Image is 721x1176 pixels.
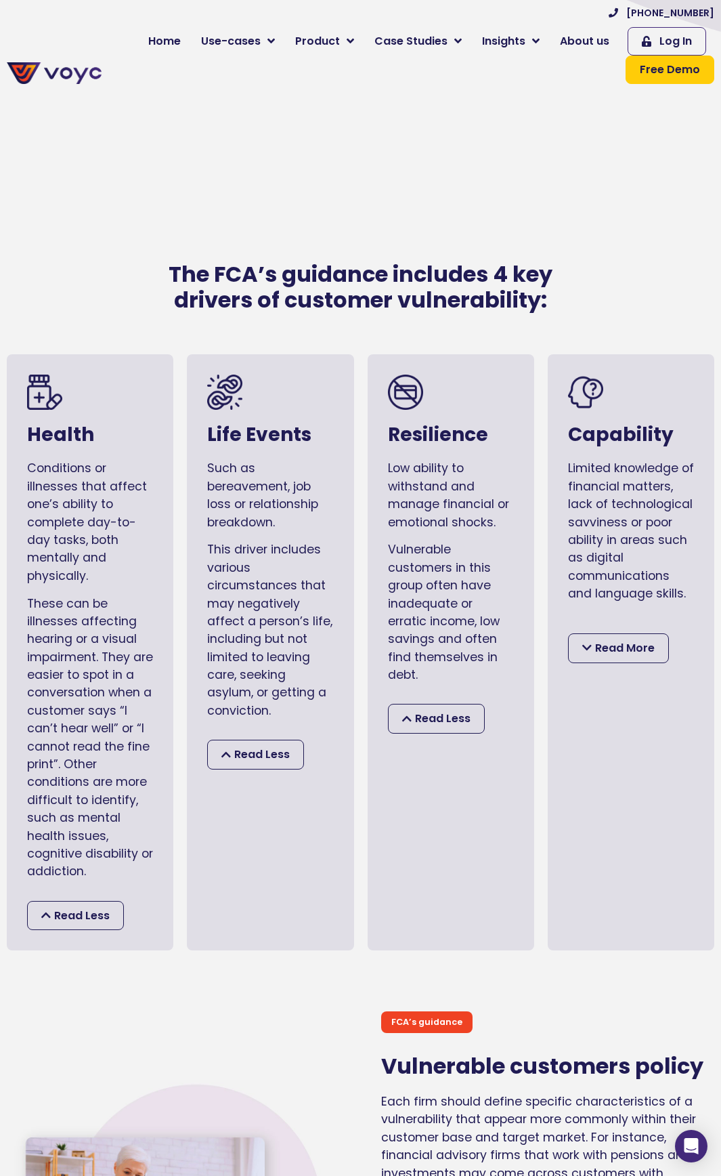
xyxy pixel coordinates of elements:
[628,27,706,56] a: Log In
[201,33,261,49] span: Use-cases
[285,28,364,55] a: Product
[415,710,471,728] span: Read Less
[27,375,62,410] img: pills
[54,907,110,925] span: Read Less
[472,28,550,55] a: Insights
[568,633,669,663] div: Read More
[626,6,714,20] span: [PHONE_NUMBER]
[191,28,285,55] a: Use-cases
[675,1130,707,1162] div: Open Intercom Messenger
[659,33,692,49] span: Log In
[388,704,485,734] div: Read Less
[381,1011,473,1032] div: FCA’s guidance
[388,459,514,531] p: Low ability to withstand and manage financial or emotional shocks.
[27,459,153,585] p: Conditions or illnesses that affect one’s ability to complete day-to-day tasks, both mentally and...
[381,1053,715,1079] h2: Vulnerable customers policy
[482,33,525,49] span: Insights
[626,56,714,84] a: Free Demo
[560,33,609,49] span: About us
[234,746,290,763] span: Read Less
[568,612,694,934] div: These characteristics, for instance, can be found in foreigners whose English language skills mig...
[207,375,242,410] img: weakness
[295,33,340,49] span: Product
[388,423,514,446] h3: Resilience
[207,423,333,446] h3: Life Events
[148,261,573,314] h2: The FCA’s guidance includes 4 key drivers of customer vulnerability:
[550,28,619,55] a: About us
[364,28,472,55] a: Case Studies
[374,33,447,49] span: Case Studies
[568,375,603,410] img: question
[609,6,714,20] a: [PHONE_NUMBER]
[207,459,333,531] p: Such as bereavement, job loss or relationship breakdown.
[27,595,153,881] div: These can be illnesses affecting hearing or a visual impairment. They are easier to spot in a con...
[640,62,700,78] span: Free Demo
[7,62,102,84] img: voyc-full-logo
[388,541,514,684] div: Vulnerable customers in this group often have inadequate or erratic income, low savings and often...
[568,459,694,602] p: Limited knowledge of financial matters, lack of technological savviness or poor ability in areas ...
[388,375,423,410] img: credit-card
[138,28,191,55] a: Home
[207,740,304,770] div: Read Less
[207,541,333,719] div: This driver includes various circumstances that may negatively affect a person’s life, including ...
[568,423,694,446] h3: Capability
[27,423,153,446] h3: Health
[148,33,181,49] span: Home
[27,901,124,931] div: Read Less
[595,639,655,657] span: Read More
